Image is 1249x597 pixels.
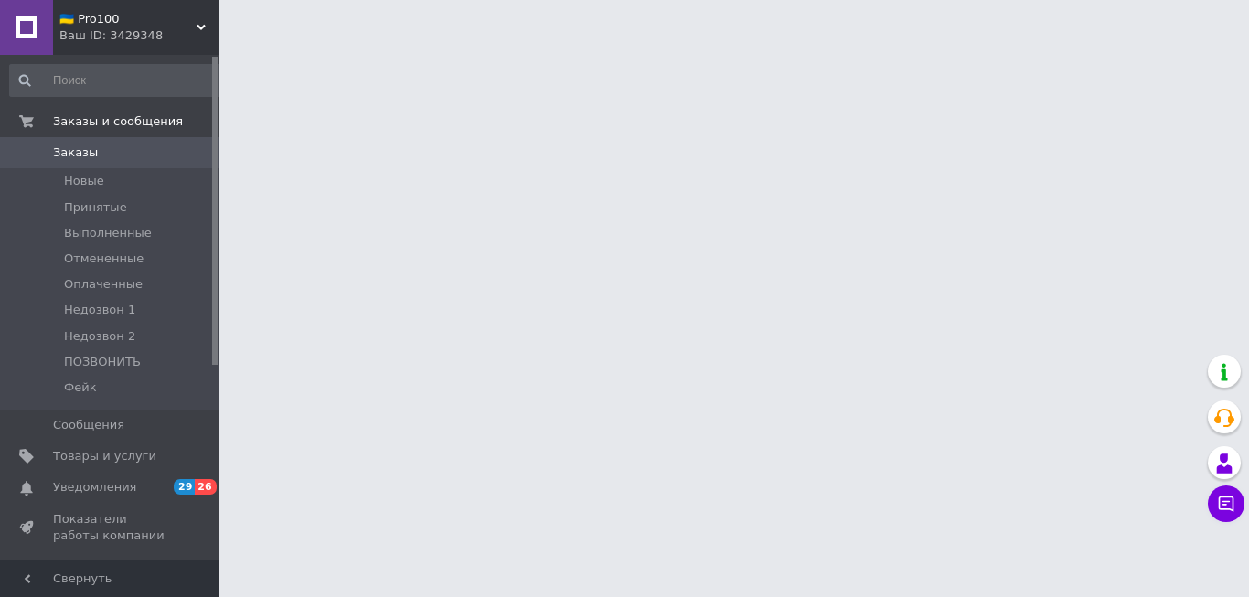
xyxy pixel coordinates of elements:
span: 29 [174,479,195,495]
span: 🇺🇦 Pro100 [59,11,197,27]
span: Заказы и сообщения [53,113,183,130]
span: Отмененные [64,251,144,267]
span: Принятые [64,199,127,216]
span: Недозвон 2 [64,328,135,345]
span: Новые [64,173,104,189]
input: Поиск [9,64,226,97]
span: ПОЗВОНИТЬ [64,354,141,370]
span: Товары и услуги [53,448,156,464]
span: Выполненные [64,225,152,241]
button: Чат с покупателем [1208,485,1244,522]
span: Оплаченные [64,276,143,293]
span: Уведомления [53,479,136,496]
span: Заказы [53,144,98,161]
span: 26 [195,479,216,495]
span: Недозвон 1 [64,302,135,318]
span: Фейк [64,379,97,396]
span: Панель управления [53,559,169,592]
span: Показатели работы компании [53,511,169,544]
div: Ваш ID: 3429348 [59,27,219,44]
span: Сообщения [53,417,124,433]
